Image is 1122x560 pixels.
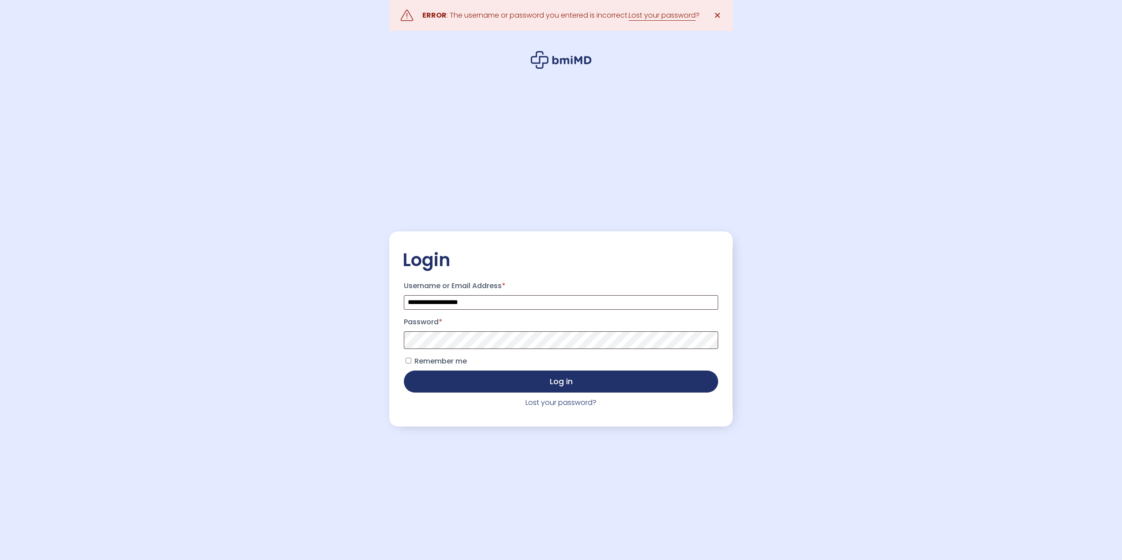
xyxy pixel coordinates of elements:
[422,10,447,20] strong: ERROR
[404,315,718,329] label: Password
[404,371,718,393] button: Log in
[708,7,726,24] a: ✕
[526,397,596,408] a: Lost your password?
[629,10,696,21] a: Lost your password
[404,279,718,293] label: Username or Email Address
[714,9,721,22] span: ✕
[422,9,700,22] div: : The username or password you entered is incorrect. ?
[414,356,467,366] span: Remember me
[403,249,719,271] h2: Login
[406,358,411,363] input: Remember me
